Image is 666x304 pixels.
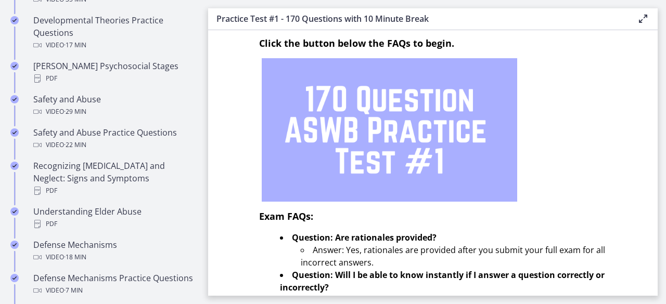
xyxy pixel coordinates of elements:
[10,62,19,70] i: Completed
[33,239,196,263] div: Defense Mechanisms
[301,244,607,269] li: Answer: Yes, rationales are provided after you submit your full exam for all incorrect answers.
[33,72,196,85] div: PDF
[292,232,437,243] strong: Question: Are rationales provided?
[33,284,196,297] div: Video
[33,105,196,118] div: Video
[10,274,19,282] i: Completed
[10,128,19,137] i: Completed
[259,37,454,49] span: Click the button below the FAQs to begin.
[33,14,196,51] div: Developmental Theories Practice Questions
[10,95,19,103] i: Completed
[64,39,86,51] span: · 17 min
[33,39,196,51] div: Video
[10,241,19,249] i: Completed
[64,284,83,297] span: · 7 min
[33,272,196,297] div: Defense Mechanisms Practice Questions
[64,139,86,151] span: · 22 min
[216,12,620,25] h3: Practice Test #1 - 170 Questions with 10 Minute Break
[33,160,196,197] div: Recognizing [MEDICAL_DATA] and Neglect: Signs and Symptoms
[33,126,196,151] div: Safety and Abuse Practice Questions
[33,184,196,197] div: PDF
[10,16,19,24] i: Completed
[10,207,19,216] i: Completed
[33,205,196,230] div: Understanding Elder Abuse
[33,251,196,263] div: Video
[280,269,605,293] strong: Question: Will I be able to know instantly if I answer a question correctly or incorrectly?
[10,162,19,170] i: Completed
[33,139,196,151] div: Video
[259,210,313,222] span: Exam FAQs:
[64,251,86,263] span: · 18 min
[33,93,196,118] div: Safety and Abuse
[33,218,196,230] div: PDF
[64,105,86,118] span: · 29 min
[262,58,517,202] img: 1.png
[33,60,196,85] div: [PERSON_NAME] Psychosocial Stages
